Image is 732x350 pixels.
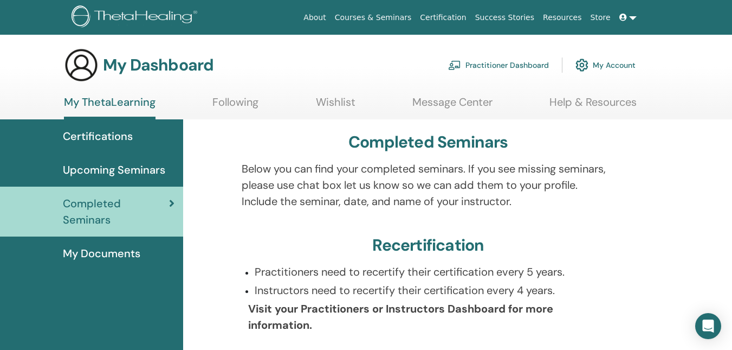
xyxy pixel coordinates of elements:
img: generic-user-icon.jpg [64,48,99,82]
p: Practitioners need to recertify their certification every 5 years. [255,264,615,280]
a: Practitioner Dashboard [448,53,549,77]
a: Message Center [412,96,493,117]
img: cog.svg [575,56,588,74]
span: Upcoming Seminars [63,162,165,178]
a: Success Stories [471,8,539,28]
a: Resources [539,8,586,28]
a: My Account [575,53,636,77]
b: Visit your Practitioners or Instructors Dashboard for more information. [248,302,553,332]
img: chalkboard-teacher.svg [448,60,461,70]
a: Following [212,96,258,117]
p: Instructors need to recertify their certification every 4 years. [255,282,615,298]
h3: Completed Seminars [348,132,508,152]
a: Store [586,8,615,28]
span: Completed Seminars [63,195,169,228]
a: Help & Resources [549,96,637,117]
h3: My Dashboard [103,55,213,75]
a: Wishlist [316,96,355,117]
span: My Documents [63,245,140,262]
p: Below you can find your completed seminars. If you see missing seminars, please use chat box let ... [242,161,615,209]
a: Certification [416,8,470,28]
a: About [299,8,330,28]
span: Certifications [63,128,133,144]
img: logo.png [72,5,201,30]
a: My ThetaLearning [64,96,156,119]
h3: Recertification [372,236,484,255]
a: Courses & Seminars [331,8,416,28]
div: Open Intercom Messenger [695,313,721,339]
